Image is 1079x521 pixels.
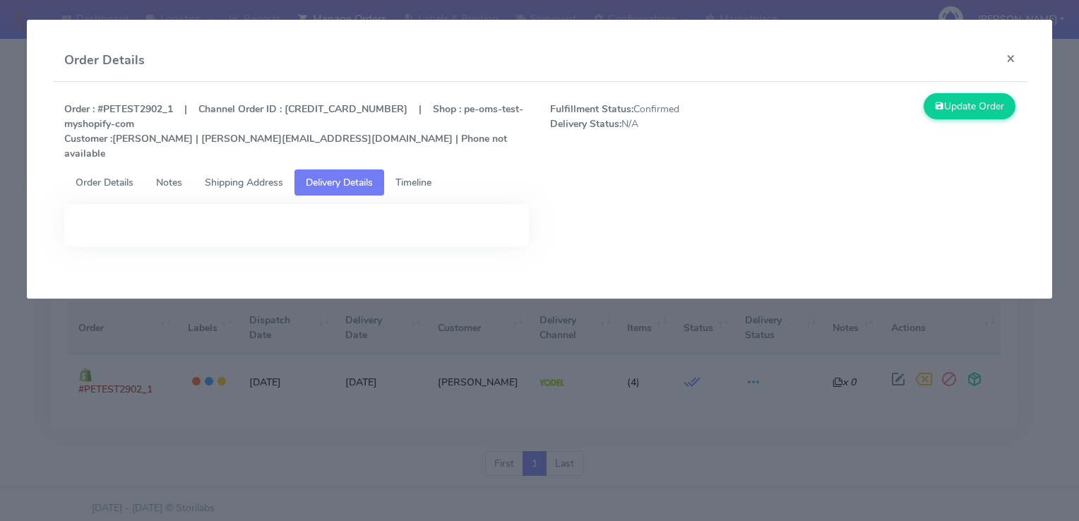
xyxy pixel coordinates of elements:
span: Order Details [76,176,133,189]
span: Timeline [395,176,431,189]
strong: Fulfillment Status: [550,102,633,116]
span: Delivery Details [306,176,373,189]
button: Close [995,40,1027,77]
strong: Order : #PETEST2902_1 | Channel Order ID : [CREDIT_CARD_NUMBER] | Shop : pe-oms-test-myshopify-co... [64,102,523,160]
span: Confirmed N/A [539,102,782,161]
button: Update Order [924,93,1015,119]
h4: Order Details [64,51,145,70]
span: Notes [156,176,182,189]
strong: Delivery Status: [550,117,621,131]
span: Shipping Address [205,176,283,189]
ul: Tabs [64,169,1015,196]
strong: Customer : [64,132,112,145]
